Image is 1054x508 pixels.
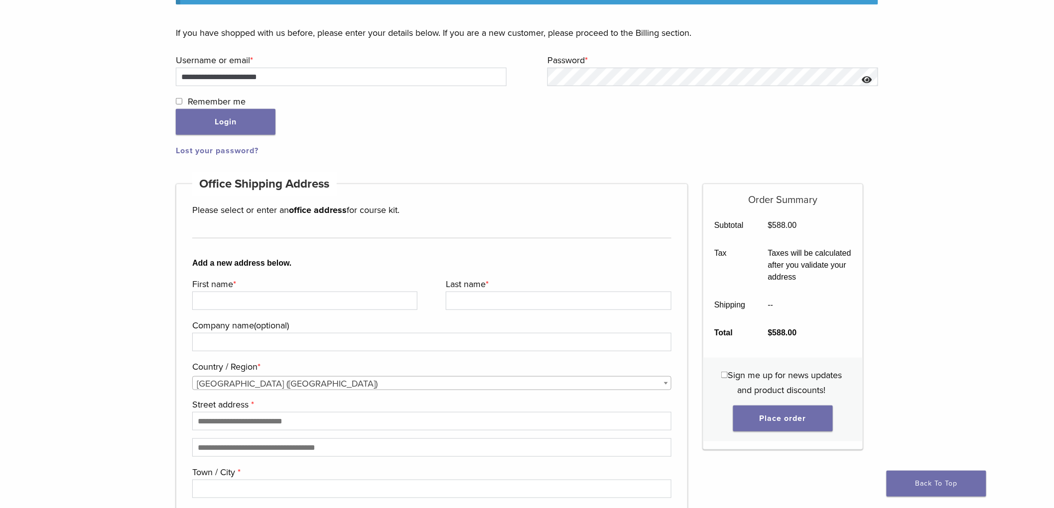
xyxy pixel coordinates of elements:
label: Password [547,53,876,68]
span: Sign me up for news updates and product discounts! [728,370,842,396]
a: Back To Top [887,471,986,497]
a: Lost your password? [176,146,259,156]
th: Total [703,319,757,347]
span: Country / Region [192,376,671,390]
label: Last name [446,277,668,292]
span: -- [768,301,774,309]
bdi: 588.00 [768,328,797,337]
label: Town / City [192,465,669,480]
label: Country / Region [192,359,669,374]
button: Place order [733,406,833,431]
button: Login [176,109,275,135]
th: Tax [703,239,757,291]
input: Remember me [176,98,182,104]
bdi: 588.00 [768,221,797,229]
span: (optional) [254,320,289,331]
label: Company name [192,318,669,333]
span: Remember me [188,96,246,107]
h4: Office Shipping Address [192,172,337,196]
span: $ [768,221,773,229]
span: United States (US) [193,377,671,391]
td: Taxes will be calculated after you validate your address [757,239,863,291]
b: Add a new address below. [192,257,671,269]
p: Please select or enter an for course kit. [192,203,671,217]
th: Subtotal [703,211,757,239]
input: Sign me up for news updates and product discounts! [721,372,728,378]
label: Street address [192,397,669,412]
button: Show password [857,68,878,93]
span: $ [768,328,773,337]
p: If you have shopped with us before, please enter your details below. If you are a new customer, p... [176,25,878,40]
strong: office address [289,204,347,215]
label: Username or email [176,53,504,68]
h5: Order Summary [703,184,863,206]
label: First name [192,277,415,292]
th: Shipping [703,291,757,319]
